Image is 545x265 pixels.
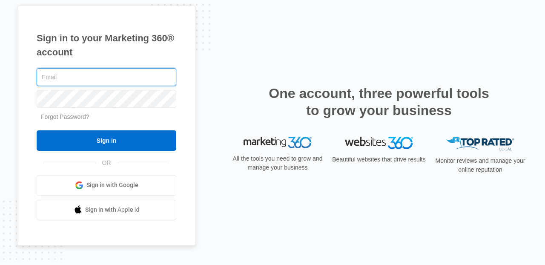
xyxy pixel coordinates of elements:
[266,85,492,119] h2: One account, three powerful tools to grow your business
[86,181,138,190] span: Sign in with Google
[37,200,176,220] a: Sign in with Apple Id
[96,158,117,167] span: OR
[331,155,427,164] p: Beautiful websites that drive results
[37,130,176,151] input: Sign In
[446,137,514,151] img: Top Rated Local
[433,156,528,174] p: Monitor reviews and manage your online reputation
[37,68,176,86] input: Email
[85,205,140,214] span: Sign in with Apple Id
[37,175,176,196] a: Sign in with Google
[41,113,89,120] a: Forgot Password?
[230,154,325,172] p: All the tools you need to grow and manage your business
[37,31,176,59] h1: Sign in to your Marketing 360® account
[345,137,413,149] img: Websites 360
[244,137,312,149] img: Marketing 360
